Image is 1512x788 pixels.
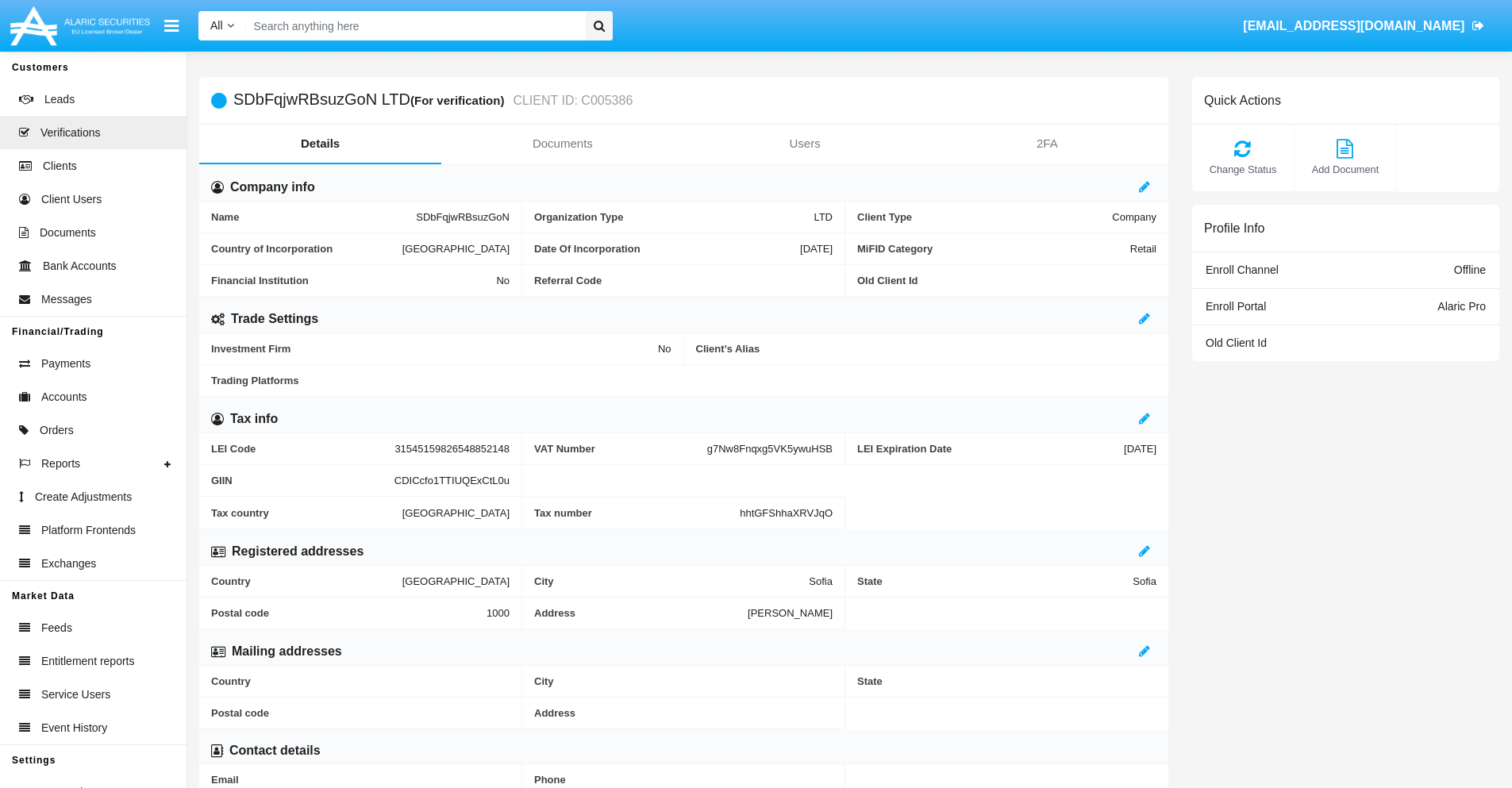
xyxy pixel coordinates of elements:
span: 31545159826548852148 [394,443,510,455]
a: 2FA [926,125,1168,163]
span: Email [211,774,510,786]
span: Address [534,707,833,719]
span: g7Nw8Fnqxg5VK5ywuHSB [707,443,833,455]
span: Company [1112,211,1156,223]
img: Logo image [8,2,152,49]
span: State [857,575,1133,587]
span: Platform Frontends [41,522,136,539]
span: Client’s Alias [696,343,1157,355]
span: hhtGFShhaXRVJqO [740,507,833,519]
span: [DATE] [800,243,833,255]
span: Create Adjustments [35,489,132,505]
span: LEI Expiration Date [857,443,1124,455]
span: Client Users [41,191,102,208]
span: Financial Institution [211,275,496,286]
span: Investment Firm [211,343,658,355]
span: [GEOGRAPHIC_DATA] [402,506,510,519]
span: Event History [41,720,107,736]
span: [PERSON_NAME] [748,607,833,619]
span: Reports [41,456,80,472]
span: City [534,575,809,587]
h6: Tax info [230,410,278,428]
span: Date Of Incorporation [534,243,800,255]
span: Postal code [211,707,510,719]
span: Enroll Channel [1206,263,1279,276]
span: Entitlement reports [41,653,135,670]
span: Feeds [41,620,72,636]
span: CDICcfo1TTIUQExCtL0u [394,475,510,486]
a: [EMAIL_ADDRESS][DOMAIN_NAME] [1236,4,1492,48]
small: CLIENT ID: C005386 [509,94,633,107]
span: No [496,275,510,286]
span: Tax country [211,506,402,519]
span: Old Client Id [857,275,1156,286]
h6: Contact details [229,742,321,759]
div: (For verification) [410,91,509,110]
span: Old Client Id [1206,336,1267,349]
span: No [658,343,671,355]
span: All [210,19,223,32]
span: Organization Type [534,211,814,223]
span: [GEOGRAPHIC_DATA] [402,243,510,255]
h5: SDbFqjwRBsuzGoN LTD [233,91,633,110]
a: Details [199,125,441,163]
span: Postal code [211,607,487,619]
span: Country [211,675,510,687]
span: Sofia [809,575,833,587]
h6: Registered addresses [232,543,364,560]
span: Exchanges [41,555,96,572]
span: Offline [1454,263,1486,276]
span: Enroll Portal [1206,300,1266,313]
span: SDbFqjwRBsuzGoN [416,211,510,223]
span: Messages [41,291,92,308]
a: All [198,17,246,34]
span: Verifications [40,125,100,141]
span: Documents [40,225,96,241]
span: Accounts [41,389,87,406]
h6: Trade Settings [231,310,318,328]
span: Bank Accounts [43,258,117,275]
span: Sofia [1133,575,1156,587]
h6: Profile Info [1204,221,1264,236]
span: Name [211,211,416,223]
span: LEI Code [211,443,394,455]
span: 1000 [487,607,510,619]
span: Service Users [41,686,110,703]
span: Tax number [534,507,740,519]
span: MiFID Category [857,243,1130,255]
span: Payments [41,356,90,372]
span: Alaric Pro [1437,300,1486,313]
span: City [534,675,833,687]
h6: Company info [230,179,315,196]
span: Country of Incorporation [211,243,402,255]
span: Country [211,575,402,587]
span: [EMAIL_ADDRESS][DOMAIN_NAME] [1243,19,1464,33]
span: GIIN [211,475,394,486]
span: State [857,675,1156,687]
span: Referral Code [534,275,833,286]
input: Search [246,11,580,40]
span: Clients [43,158,77,175]
span: Retail [1130,243,1156,255]
a: Users [684,125,926,163]
span: [DATE] [1124,443,1156,455]
span: Client Type [857,211,1112,223]
span: LTD [814,211,833,223]
h6: Mailing addresses [232,643,342,660]
span: Phone [534,774,833,786]
h6: Quick Actions [1204,93,1281,108]
a: Documents [441,125,683,163]
span: Change Status [1200,162,1286,177]
span: [GEOGRAPHIC_DATA] [402,575,510,587]
span: VAT Number [534,443,707,455]
span: Trading Platforms [211,375,1156,386]
span: Address [534,607,748,619]
span: Add Document [1302,162,1388,177]
span: Orders [40,422,74,439]
span: Leads [44,91,75,108]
